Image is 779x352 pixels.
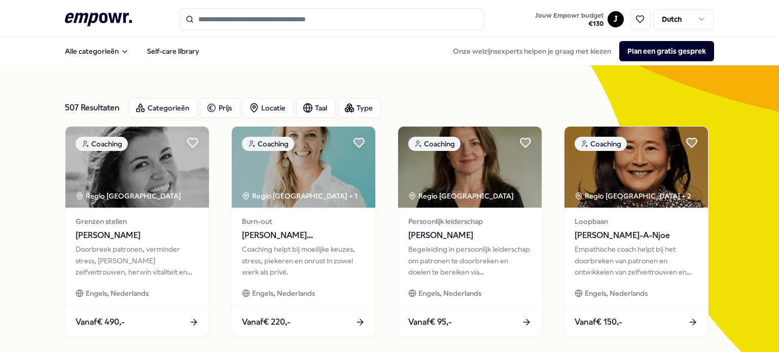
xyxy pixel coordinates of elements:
[242,244,365,278] div: Coaching helpt bij moeilijke keuzes, stress, piekeren en onrust in zowel werk als privé.
[564,127,708,208] img: package image
[86,288,149,299] span: Engels, Nederlands
[408,229,532,242] span: [PERSON_NAME]
[252,288,315,299] span: Engels, Nederlands
[408,244,532,278] div: Begeleiding in persoonlijk leiderschap om patronen te doorbreken en doelen te bereiken via bewust...
[398,127,542,208] img: package image
[242,216,365,227] span: Burn-out
[242,316,291,329] span: Vanaf € 220,-
[57,41,207,61] nav: Main
[76,244,199,278] div: Doorbreek patronen, verminder stress, [PERSON_NAME] zelfvertrouwen, herwin vitaliteit en kies voo...
[57,41,137,61] button: Alle categorieën
[200,98,240,118] button: Prijs
[232,127,375,208] img: package image
[531,9,608,30] a: Jouw Empowr budget€130
[575,216,698,227] span: Loopbaan
[408,190,515,202] div: Regio [GEOGRAPHIC_DATA]
[575,137,627,151] div: Coaching
[535,12,604,20] span: Jouw Empowr budget
[418,288,481,299] span: Engels, Nederlands
[585,288,648,299] span: Engels, Nederlands
[65,126,209,337] a: package imageCoachingRegio [GEOGRAPHIC_DATA] Grenzen stellen[PERSON_NAME]Doorbreek patronen, verm...
[575,316,622,329] span: Vanaf € 150,-
[408,137,461,151] div: Coaching
[619,41,714,61] button: Plan een gratis gesprek
[408,216,532,227] span: Persoonlijk leiderschap
[575,229,698,242] span: [PERSON_NAME]-A-Njoe
[129,98,198,118] button: Categorieën
[338,98,381,118] button: Type
[139,41,207,61] a: Self-care library
[296,98,336,118] button: Taal
[575,244,698,278] div: Empathische coach helpt bij het doorbreken van patronen en ontwikkelen van zelfvertrouwen en inne...
[76,229,199,242] span: [PERSON_NAME]
[398,126,542,337] a: package imageCoachingRegio [GEOGRAPHIC_DATA] Persoonlijk leiderschap[PERSON_NAME]Begeleiding in p...
[76,216,199,227] span: Grenzen stellen
[65,127,209,208] img: package image
[76,137,128,151] div: Coaching
[535,20,604,28] span: € 130
[445,41,714,61] div: Onze welzijnsexperts helpen je graag met kiezen
[575,190,691,202] div: Regio [GEOGRAPHIC_DATA] + 2
[242,190,358,202] div: Regio [GEOGRAPHIC_DATA] + 1
[242,137,294,151] div: Coaching
[76,316,125,329] span: Vanaf € 490,-
[231,126,376,337] a: package imageCoachingRegio [GEOGRAPHIC_DATA] + 1Burn-out[PERSON_NAME][GEOGRAPHIC_DATA]Coaching he...
[564,126,709,337] a: package imageCoachingRegio [GEOGRAPHIC_DATA] + 2Loopbaan[PERSON_NAME]-A-NjoeEmpathische coach hel...
[408,316,452,329] span: Vanaf € 95,-
[76,190,183,202] div: Regio [GEOGRAPHIC_DATA]
[242,98,294,118] button: Locatie
[242,229,365,242] span: [PERSON_NAME][GEOGRAPHIC_DATA]
[608,11,624,27] button: J
[533,10,606,30] button: Jouw Empowr budget€130
[180,8,484,30] input: Search for products, categories or subcategories
[65,98,121,118] div: 507 Resultaten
